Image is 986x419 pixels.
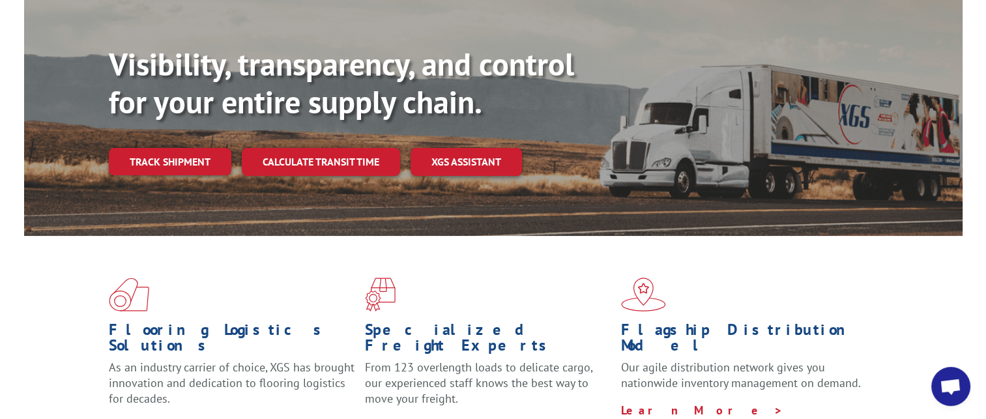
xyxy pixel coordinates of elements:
[621,403,783,418] a: Learn More >
[109,44,574,122] b: Visibility, transparency, and control for your entire supply chain.
[621,322,867,360] h1: Flagship Distribution Model
[411,148,522,176] a: XGS ASSISTANT
[621,278,666,311] img: xgs-icon-flagship-distribution-model-red
[621,360,861,390] span: Our agile distribution network gives you nationwide inventory management on demand.
[109,278,149,311] img: xgs-icon-total-supply-chain-intelligence-red
[365,360,611,418] p: From 123 overlength loads to delicate cargo, our experienced staff knows the best way to move you...
[365,322,611,360] h1: Specialized Freight Experts
[242,148,400,176] a: Calculate transit time
[931,367,970,406] div: Open chat
[109,360,355,406] span: As an industry carrier of choice, XGS has brought innovation and dedication to flooring logistics...
[109,148,231,175] a: Track shipment
[365,278,396,311] img: xgs-icon-focused-on-flooring-red
[109,322,355,360] h1: Flooring Logistics Solutions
